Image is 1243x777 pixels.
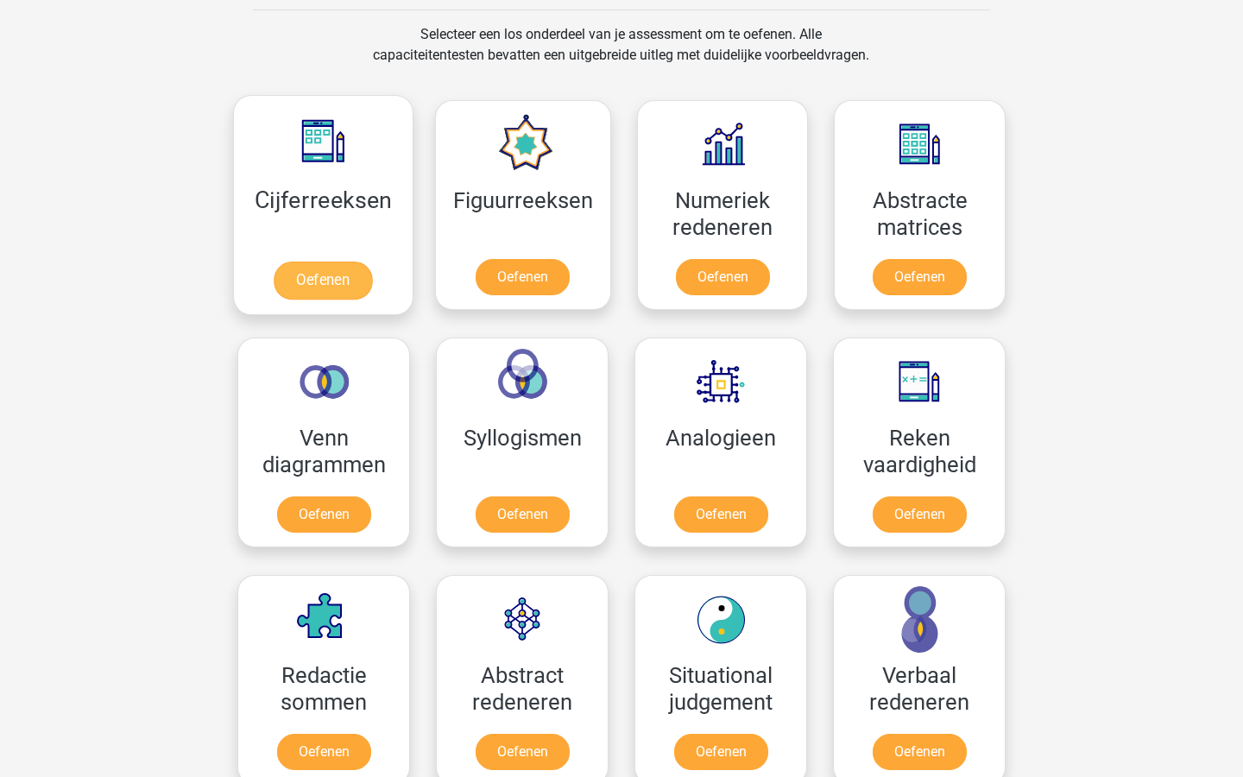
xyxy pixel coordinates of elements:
[277,734,371,770] a: Oefenen
[873,259,967,295] a: Oefenen
[873,734,967,770] a: Oefenen
[674,496,768,533] a: Oefenen
[674,734,768,770] a: Oefenen
[873,496,967,533] a: Oefenen
[476,734,570,770] a: Oefenen
[676,259,770,295] a: Oefenen
[476,496,570,533] a: Oefenen
[476,259,570,295] a: Oefenen
[356,24,886,86] div: Selecteer een los onderdeel van je assessment om te oefenen. Alle capaciteitentesten bevatten een...
[277,496,371,533] a: Oefenen
[274,262,372,300] a: Oefenen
